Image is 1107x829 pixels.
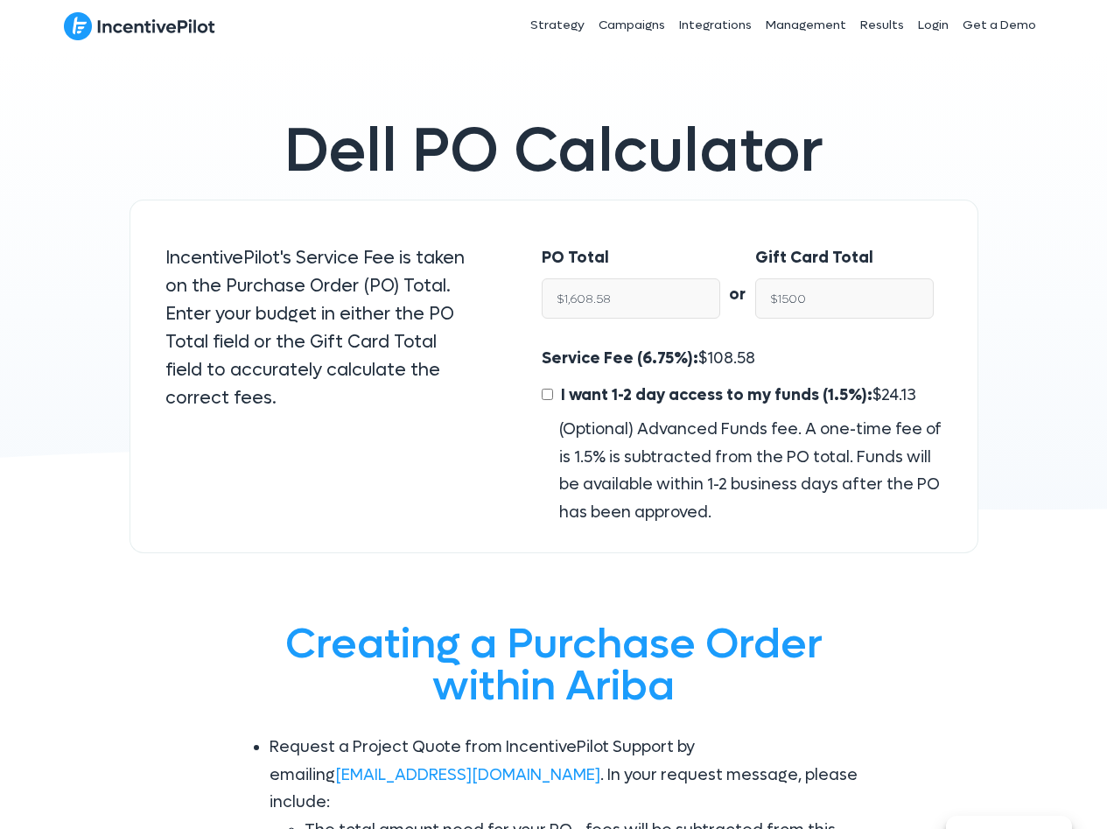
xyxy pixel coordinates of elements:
[707,348,755,369] span: 108.58
[881,385,916,405] span: 24.13
[911,4,956,47] a: Login
[755,244,873,272] label: Gift Card Total
[561,385,872,405] span: I want 1-2 day access to my funds (1.5%):
[956,4,1043,47] a: Get a Demo
[542,345,942,526] div: $
[542,416,942,526] div: (Optional) Advanced Funds fee. A one-time fee of is 1.5% is subtracted from the PO total. Funds w...
[403,4,1044,47] nav: Header Menu
[542,348,698,369] span: Service Fee (6.75%):
[592,4,672,47] a: Campaigns
[853,4,911,47] a: Results
[285,616,823,713] span: Creating a Purchase Order within Ariba
[165,244,473,412] p: IncentivePilot's Service Fee is taken on the Purchase Order (PO) Total. Enter your budget in eith...
[64,11,215,41] img: IncentivePilot
[542,244,609,272] label: PO Total
[542,389,553,400] input: I want 1-2 day access to my funds (1.5%):$24.13
[557,385,916,405] span: $
[720,244,755,309] div: or
[672,4,759,47] a: Integrations
[523,4,592,47] a: Strategy
[284,111,823,191] span: Dell PO Calculator
[759,4,853,47] a: Management
[335,765,600,785] a: [EMAIL_ADDRESS][DOMAIN_NAME]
